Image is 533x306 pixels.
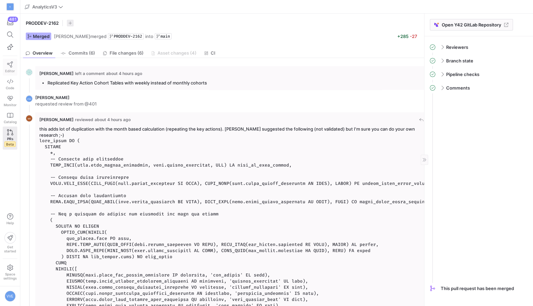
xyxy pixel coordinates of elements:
span: Monitor [4,103,17,107]
span: [PERSON_NAME] [39,117,74,122]
span: main [160,34,170,39]
span: Comments [446,85,470,91]
span: AnalyticsV3 [32,4,57,9]
span: Open Y42 GitLab Repository [442,22,501,27]
mat-expansion-panel-header: Pipeline checks [430,69,528,80]
span: Catalog [4,120,17,124]
span: Code [6,86,14,90]
span: Space settings [3,272,17,280]
mat-expansion-panel-header: This pull request has been merged [430,283,528,294]
span: +285 [397,34,408,39]
span: about 4 hours ago [95,117,131,122]
a: S [3,1,17,13]
li: Replicated Key Action Cohort Tables with weekly instead of monthly cohorts [47,80,433,86]
span: File changes (6) [110,51,144,55]
mat-expansion-panel-header: Reviewers [430,42,528,53]
button: AnalyticsV3 [23,2,65,11]
a: Code [3,76,17,93]
button: Help [3,210,17,228]
div: This pull request has been merged [430,294,528,301]
mat-expansion-panel-header: Branch state [430,55,528,66]
span: into [145,34,153,39]
p: requested review from @401 [35,101,97,107]
span: This pull request has been merged [441,286,514,291]
span: reviewed [75,117,93,122]
span: Get started [4,245,16,253]
div: 481 [8,17,18,22]
button: VVE [3,289,17,303]
a: Open Y42 GitLab Repository [430,19,513,31]
p: this adds lot of duplication with the month based calculation (repeating the key actions). [PERSO... [39,126,433,138]
span: PRODDEV-2162 [114,34,142,39]
span: [PERSON_NAME] [39,71,74,76]
div: S [7,3,14,10]
a: Editor [3,59,17,76]
span: left a comment [75,71,105,76]
span: [PERSON_NAME] [35,95,70,100]
span: -27 [410,34,417,39]
button: Getstarted [3,229,17,256]
span: PRs [7,137,13,141]
a: PRsBeta [3,127,17,150]
span: Branch state [446,58,473,63]
span: Pipeline checks [446,72,479,77]
span: Editor [5,69,15,73]
img: https://secure.gravatar.com/avatar/4ae3cbd058e6d92ba6e33bd5bd80ef5726c61ee73ecc0d5d7e045de1ba942e... [26,69,33,76]
span: about 4 hours ago [106,71,142,76]
button: 481 [3,16,17,28]
mat-expansion-panel-header: Comments [430,82,528,93]
span: Merged [33,34,50,39]
span: PRODDEV-2162 [26,20,59,26]
a: main [155,33,172,39]
div: VVE [5,291,16,302]
span: CI [211,51,215,55]
span: Commits (6) [69,51,95,55]
span: merged [54,34,107,39]
a: Spacesettings [3,262,17,283]
a: Monitor [3,93,17,110]
span: [PERSON_NAME] [54,34,90,39]
div: MB [26,115,33,122]
span: Reviewers [446,44,468,50]
a: Catalog [3,110,17,127]
span: Help [6,221,14,225]
div: VVE [26,95,33,102]
a: PRODDEV-2162 [108,33,144,39]
span: Beta [4,141,16,147]
span: Overview [33,51,53,55]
